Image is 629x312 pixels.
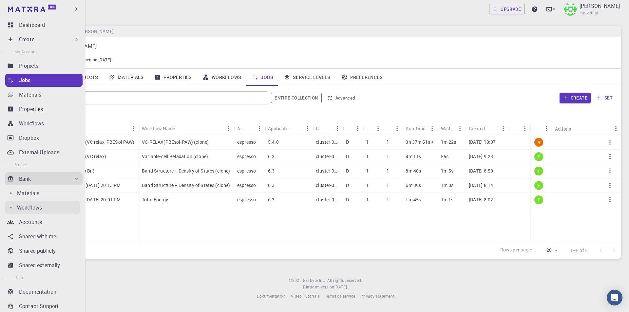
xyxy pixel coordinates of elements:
[534,138,543,147] div: active
[466,122,509,135] div: Created
[346,196,349,203] p: D
[302,123,313,134] button: Menu
[441,139,456,145] p: 1m 22s
[291,293,320,300] a: Video Tutorials
[303,277,326,284] a: Exabyte Inc.
[13,5,33,10] span: Destek
[441,196,454,203] p: 1m 1s
[271,93,321,103] button: Entire collection
[406,168,421,174] p: 8m 40s
[5,230,83,243] a: Shared with me
[366,153,369,160] p: 1
[607,290,622,305] div: Open Intercom Messenger
[327,277,362,284] span: All rights reserved.
[17,189,39,197] p: Materials
[5,244,83,257] a: Shared publicly
[303,278,326,283] span: Exabyte Inc.
[19,119,44,127] p: Workflows
[535,183,543,188] span: F
[19,247,56,255] p: Shared publicly
[534,181,543,190] div: finished
[5,285,83,298] a: Documentation
[611,123,621,134] button: Menu
[142,153,208,160] p: Variable-cell Relaxation (clone)
[593,93,616,103] button: set
[324,93,358,103] button: Advanced
[5,74,83,87] a: Jobs
[142,182,230,189] p: Band Structure + Density of States (clone)
[246,69,278,86] a: Jobs
[512,123,522,134] button: Sort
[334,284,348,289] span: [DATE] .
[66,182,121,189] p: New Job [DATE] 20:13 PM
[14,49,37,54] span: My Account
[366,196,369,203] p: 1
[332,123,343,134] button: Menu
[292,123,302,134] button: Sort
[5,187,80,200] a: Materials
[366,168,369,174] p: 1
[469,153,493,160] p: [DATE] 9:23
[268,168,275,174] p: 6.3
[234,122,265,135] div: Application
[66,196,121,203] p: New Job [DATE] 20:01 PM
[237,153,256,160] p: espresso
[237,139,256,145] p: espresso
[366,123,377,134] button: Sort
[19,91,41,99] p: Materials
[316,182,339,189] p: cluster-001
[265,122,313,135] div: Application Version
[316,122,322,135] div: Cluster
[366,182,369,189] p: 1
[334,284,348,290] a: [DATE].
[383,122,402,135] div: Cores
[19,62,39,70] p: Projects
[271,93,321,103] span: Filter throughout whole library including sets (folders)
[66,139,135,145] p: K Pb Br3 (VC relax, PBESol PAW)
[19,134,39,142] p: Dropbox
[387,153,389,160] p: 1
[441,122,455,135] div: Wait Time
[19,218,42,226] p: Accounts
[360,293,394,300] a: Privacy statement
[346,168,349,174] p: D
[175,123,185,134] button: Sort
[139,122,234,135] div: Workflow Name
[237,196,256,203] p: espresso
[316,168,339,174] p: cluster-001
[441,168,454,174] p: 1m 5s
[387,196,389,203] p: 1
[406,196,421,203] p: 1m 45s
[63,122,139,135] div: Name
[128,123,139,134] button: Menu
[237,122,244,135] div: Application
[316,196,339,203] p: cluster-001
[5,215,83,229] a: Accounts
[268,182,275,189] p: 6.3
[387,168,389,174] p: 1
[223,123,234,134] button: Menu
[5,117,83,130] a: Workflows
[197,69,247,86] a: Workflows
[406,122,425,135] div: Run Time
[498,123,508,134] button: Menu
[142,168,230,174] p: Band Structure + Density of States (clone)
[363,122,383,135] div: Nodes
[402,122,437,135] div: Run Time
[343,122,363,135] div: Queue
[268,196,275,203] p: 6.3
[535,139,543,145] span: A
[142,122,175,135] div: Workflow Name
[5,59,83,72] a: Projects
[469,122,485,135] div: Created
[531,122,552,135] div: Status
[535,246,560,255] div: 20
[570,247,588,254] p: 1–5 of 5
[535,168,543,174] span: F
[325,293,355,299] span: Terms of service
[237,182,256,189] p: espresso
[336,69,388,86] a: Preferences
[303,284,334,290] span: Platform version
[278,69,336,86] a: Service Levels
[268,122,292,135] div: Application Version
